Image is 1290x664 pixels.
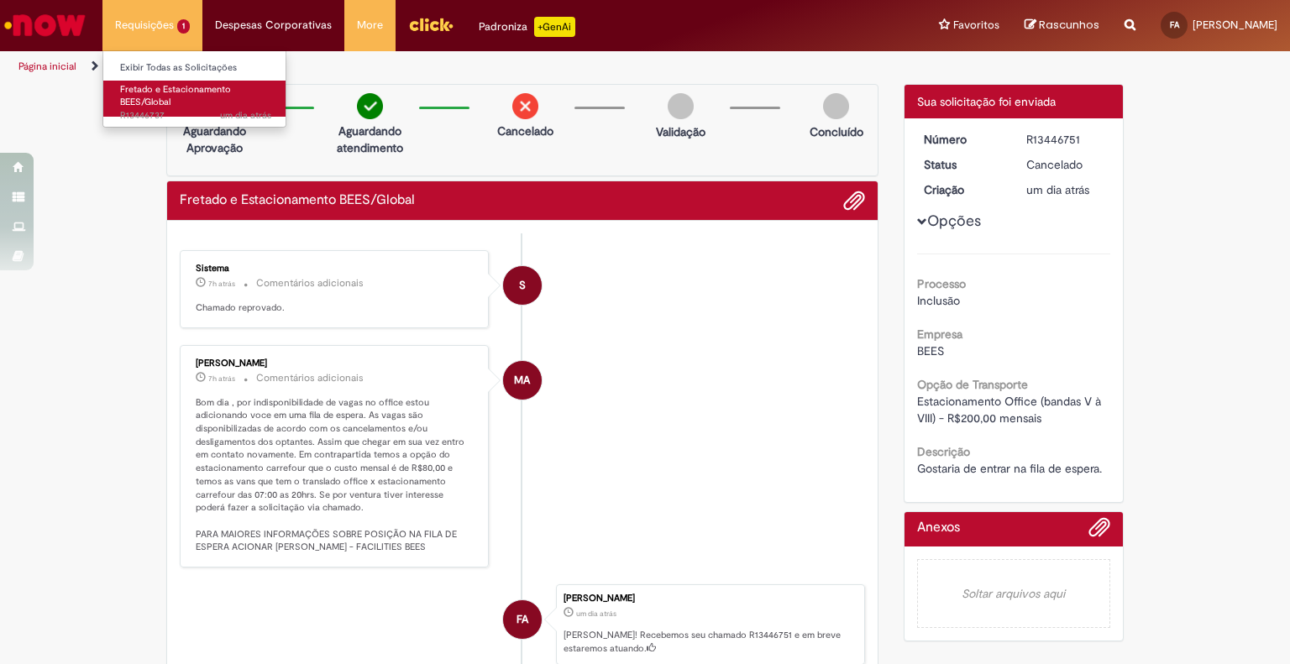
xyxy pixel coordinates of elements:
dt: Número [911,131,1015,148]
div: [PERSON_NAME] [564,593,856,604]
span: Gostaria de entrar na fila de espera. [917,461,1102,476]
div: [PERSON_NAME] [196,358,475,369]
span: FA [517,599,528,640]
span: [PERSON_NAME] [1193,18,1277,32]
span: Favoritos [953,17,999,34]
img: click_logo_yellow_360x200.png [408,12,454,37]
img: remove.png [512,93,538,119]
img: img-circle-grey.png [668,93,694,119]
span: Rascunhos [1039,17,1099,33]
button: Adicionar anexos [843,190,865,212]
div: Padroniza [479,17,575,37]
dt: Criação [911,181,1015,198]
time: 26/08/2025 08:46:11 [576,609,616,619]
span: Sua solicitação foi enviada [917,94,1056,109]
p: [PERSON_NAME]! Recebemos seu chamado R13446751 e em breve estaremos atuando. [564,629,856,655]
span: Despesas Corporativas [215,17,332,34]
span: More [357,17,383,34]
img: check-circle-green.png [357,93,383,119]
small: Comentários adicionais [256,276,364,290]
span: BEES [917,343,944,358]
ul: Trilhas de página [13,51,847,82]
span: um dia atrás [220,109,271,122]
span: Fretado e Estacionamento BEES/Global [120,83,231,109]
b: Empresa [917,327,962,342]
div: Felipe Cesar Ferreira Alves [503,600,542,639]
p: Chamado reprovado. [196,301,475,315]
a: Exibir Todas as Solicitações [103,59,288,77]
span: um dia atrás [576,609,616,619]
a: Rascunhos [1025,18,1099,34]
h2: Anexos [917,520,960,536]
span: Requisições [115,17,174,34]
time: 26/08/2025 08:42:53 [220,109,271,122]
span: Inclusão [917,293,960,308]
span: um dia atrás [1026,182,1089,197]
time: 27/08/2025 13:01:54 [208,374,235,384]
b: Descrição [917,444,970,459]
span: 1 [177,19,190,34]
dt: Status [911,156,1015,173]
time: 27/08/2025 13:04:08 [208,279,235,289]
p: Cancelado [497,123,553,139]
b: Processo [917,276,966,291]
img: ServiceNow [2,8,88,42]
span: 7h atrás [208,374,235,384]
time: 26/08/2025 08:46:11 [1026,182,1089,197]
p: +GenAi [534,17,575,37]
div: Cancelado [1026,156,1104,173]
p: Concluído [810,123,863,140]
a: Aberto R13446737 : Fretado e Estacionamento BEES/Global [103,81,288,117]
p: Bom dia , por indisponibilidade de vagas no office estou adicionando voce em uma fila de espera. ... [196,396,475,554]
span: 7h atrás [208,279,235,289]
span: R13446737 [120,109,271,123]
p: Validação [656,123,705,140]
button: Adicionar anexos [1088,516,1110,546]
span: MA [514,360,530,400]
div: Sistema [196,264,475,274]
h2: Fretado e Estacionamento BEES/Global Histórico de tíquete [180,193,415,208]
p: Aguardando atendimento [329,123,411,156]
div: 26/08/2025 08:46:11 [1026,181,1104,198]
span: S [519,265,526,306]
small: Comentários adicionais [256,371,364,385]
ul: Requisições [102,50,286,128]
div: Michael Almeida [503,361,542,400]
div: System [503,266,542,305]
b: Opção de Transporte [917,377,1028,392]
em: Soltar arquivos aqui [917,559,1111,628]
img: img-circle-grey.png [823,93,849,119]
div: R13446751 [1026,131,1104,148]
span: Estacionamento Office (bandas V à VIII) - R$200,00 mensais [917,394,1104,426]
p: Aguardando Aprovação [174,123,255,156]
a: Página inicial [18,60,76,73]
span: FA [1170,19,1179,30]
